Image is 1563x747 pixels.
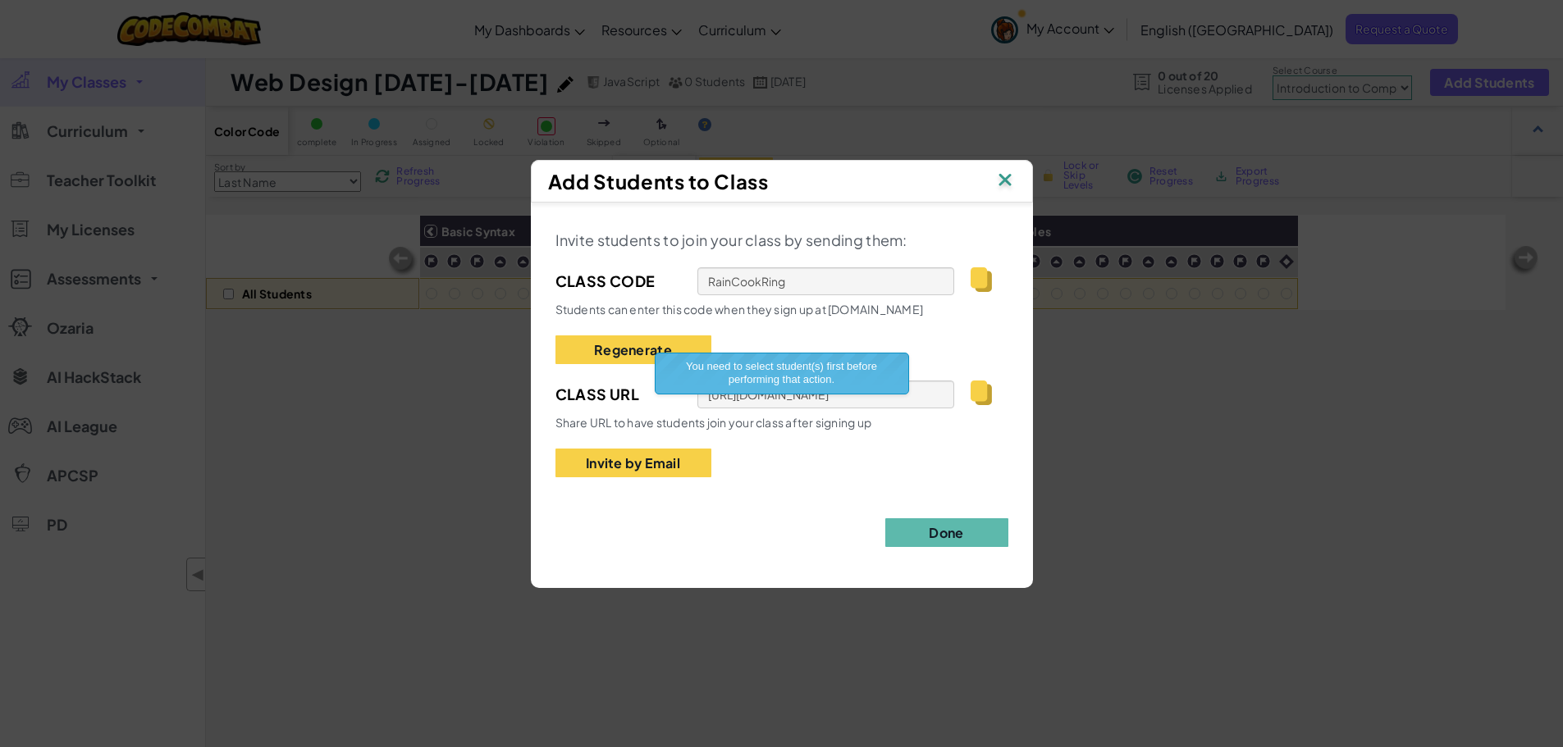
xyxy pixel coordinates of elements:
[686,360,877,385] span: You need to select student(s) first before performing that action.
[555,382,681,407] span: Class Url
[994,169,1016,194] img: IconClose.svg
[555,449,711,477] button: Invite by Email
[971,380,991,405] img: IconCopy.svg
[555,269,681,294] span: Class Code
[548,169,769,194] span: Add Students to Class
[971,267,991,292] img: IconCopy.svg
[885,518,1008,547] button: Done
[555,335,711,364] button: Regenerate
[555,302,924,317] span: Students can enter this code when they sign up at [DOMAIN_NAME]
[555,415,872,430] span: Share URL to have students join your class after signing up
[555,230,907,249] span: Invite students to join your class by sending them:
